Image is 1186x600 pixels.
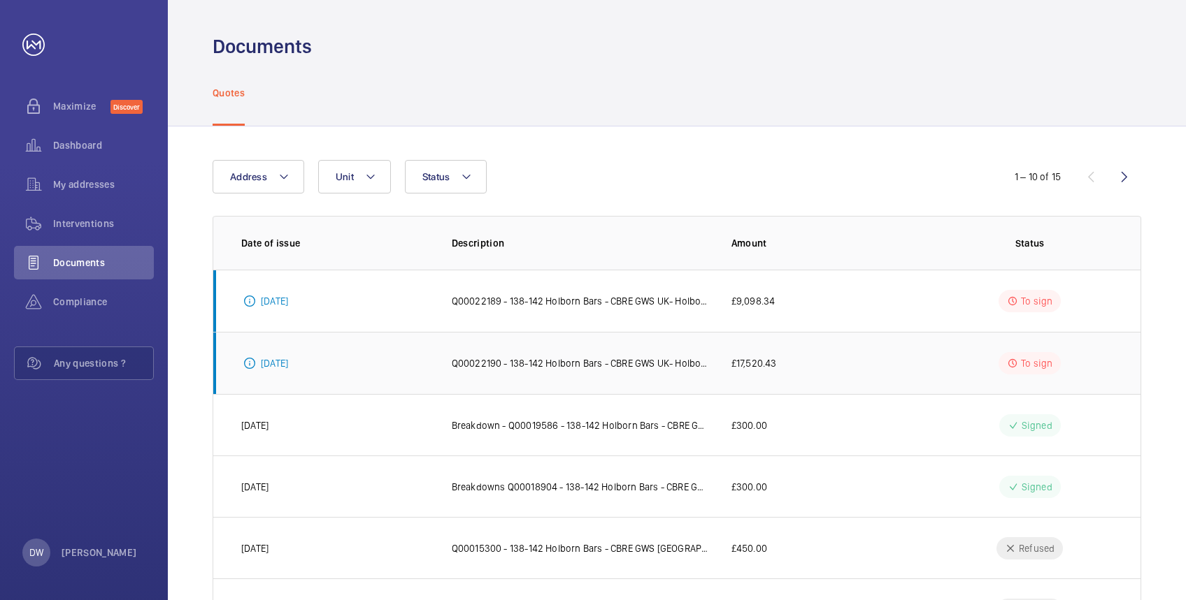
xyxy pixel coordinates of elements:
[230,171,267,182] span: Address
[53,177,154,191] span: My addresses
[62,546,137,559] p: [PERSON_NAME]
[53,99,110,113] span: Maximize
[731,480,767,494] p: £300.00
[336,171,354,182] span: Unit
[213,86,245,100] p: Quotes
[731,356,777,370] p: £17,520.43
[422,171,450,182] span: Status
[731,418,767,432] p: £300.00
[53,295,154,309] span: Compliance
[452,294,709,308] p: Q00022189 - 138-142 Holborn Bars - CBRE GWS UK- Holborn Bars - Diverter works - Core 4 Lift A - [...
[731,541,767,555] p: £450.00
[731,294,776,308] p: £9,098.34
[110,100,143,114] span: Discover
[1022,418,1052,432] p: Signed
[1021,294,1052,308] p: To sign
[29,546,43,559] p: DW
[1021,356,1052,370] p: To sign
[54,356,153,370] span: Any questions ?
[731,236,925,250] p: Amount
[318,160,391,193] button: Unit
[452,480,709,494] p: Breakdowns Q00018904 - 138-142 Holborn Bars - CBRE GWS UK- Holborn Bars - Lift C & Goods A1 Groun...
[452,356,709,370] p: Q00022190 - 138-142 Holborn Bars - CBRE GWS UK- Holborn Bars - Diverter works - Core 4 Lift C - [...
[1019,541,1055,555] p: Refused
[452,418,709,432] p: Breakdown - Q00019586 - 138-142 Holborn Bars - CBRE GWS [GEOGRAPHIC_DATA]- Holborn Bars - Lift Go...
[53,256,154,270] span: Documents
[1022,480,1052,494] p: Signed
[241,541,269,555] p: [DATE]
[405,160,487,193] button: Status
[241,480,269,494] p: [DATE]
[53,217,154,231] span: Interventions
[241,418,269,432] p: [DATE]
[452,236,709,250] p: Description
[213,34,312,59] h1: Documents
[261,356,288,370] p: [DATE]
[1015,170,1061,184] div: 1 – 10 of 15
[261,294,288,308] p: [DATE]
[947,236,1113,250] p: Status
[241,236,429,250] p: Date of issue
[452,541,709,555] p: Q00015300 - 138-142 Holborn Bars - CBRE GWS [GEOGRAPHIC_DATA]- Holborn Bars
[213,160,304,193] button: Address
[53,138,154,152] span: Dashboard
